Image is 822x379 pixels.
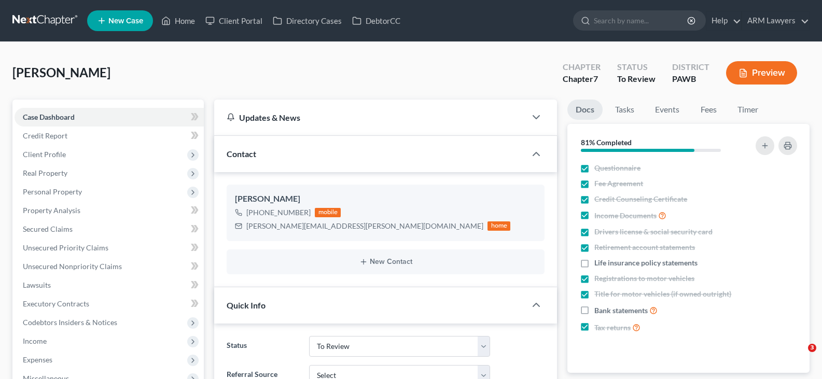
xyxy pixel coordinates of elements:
[23,299,89,308] span: Executory Contracts
[706,11,741,30] a: Help
[672,61,709,73] div: District
[15,201,204,220] a: Property Analysis
[23,187,82,196] span: Personal Property
[563,73,601,85] div: Chapter
[23,206,80,215] span: Property Analysis
[787,344,812,369] iframe: Intercom live chat
[594,11,689,30] input: Search by name...
[347,11,406,30] a: DebtorCC
[156,11,200,30] a: Home
[23,355,52,364] span: Expenses
[227,300,266,310] span: Quick Info
[15,294,204,313] a: Executory Contracts
[23,131,67,140] span: Credit Report
[692,100,725,120] a: Fees
[594,289,731,299] span: Title for motor vehicles (if owned outright)
[200,11,268,30] a: Client Portal
[581,138,632,147] strong: 81% Completed
[315,208,341,217] div: mobile
[594,305,648,316] span: Bank statements
[246,221,483,231] div: [PERSON_NAME][EMAIL_ADDRESS][PERSON_NAME][DOMAIN_NAME]
[23,243,108,252] span: Unsecured Priority Claims
[594,210,657,221] span: Income Documents
[729,100,767,120] a: Timer
[23,113,75,121] span: Case Dashboard
[15,220,204,238] a: Secured Claims
[742,11,809,30] a: ARM Lawyers
[23,262,122,271] span: Unsecured Nonpriority Claims
[607,100,643,120] a: Tasks
[23,318,117,327] span: Codebtors Insiders & Notices
[12,65,110,80] span: [PERSON_NAME]
[268,11,347,30] a: Directory Cases
[567,100,603,120] a: Docs
[227,112,513,123] div: Updates & News
[227,149,256,159] span: Contact
[672,73,709,85] div: PAWB
[23,150,66,159] span: Client Profile
[487,221,510,231] div: home
[15,257,204,276] a: Unsecured Nonpriority Claims
[15,238,204,257] a: Unsecured Priority Claims
[594,194,687,204] span: Credit Counseling Certificate
[594,242,695,252] span: Retirement account statements
[617,73,656,85] div: To Review
[15,108,204,127] a: Case Dashboard
[726,61,797,85] button: Preview
[23,280,51,289] span: Lawsuits
[235,193,536,205] div: [PERSON_NAME]
[594,163,640,173] span: Questionnaire
[563,61,601,73] div: Chapter
[23,336,47,345] span: Income
[594,227,713,237] span: Drivers license & social security card
[221,336,303,357] label: Status
[15,127,204,145] a: Credit Report
[15,276,204,294] a: Lawsuits
[108,17,143,25] span: New Case
[594,178,643,189] span: Fee Agreement
[235,258,536,266] button: New Contact
[808,344,816,352] span: 3
[594,322,631,333] span: Tax returns
[246,207,311,218] div: [PHONE_NUMBER]
[594,273,694,284] span: Registrations to motor vehicles
[593,74,598,83] span: 7
[647,100,688,120] a: Events
[23,169,67,177] span: Real Property
[594,258,698,268] span: Life insurance policy statements
[617,61,656,73] div: Status
[23,224,73,233] span: Secured Claims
